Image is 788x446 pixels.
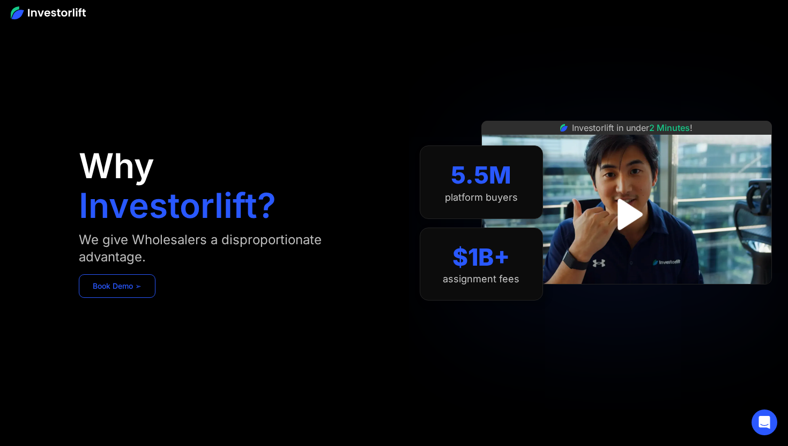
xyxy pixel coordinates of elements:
div: 5.5M [451,161,511,189]
div: Investorlift in under ! [572,121,693,134]
div: Open Intercom Messenger [752,410,777,435]
span: 2 Minutes [649,122,690,133]
a: open lightbox [603,191,650,238]
h1: Investorlift? [79,188,276,223]
div: assignment fees [443,273,519,285]
div: We give Wholesalers a disproportionate advantage. [79,231,361,266]
a: Book Demo ➢ [79,274,155,298]
h1: Why [79,149,154,183]
iframe: Customer reviews powered by Trustpilot [546,290,707,303]
div: platform buyers [445,192,518,203]
div: $1B+ [452,243,510,272]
